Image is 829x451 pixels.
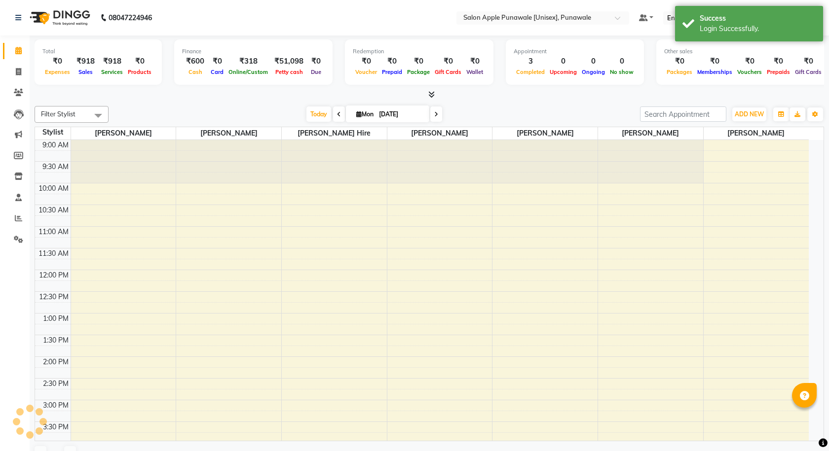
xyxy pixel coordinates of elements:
[640,106,726,122] input: Search Appointment
[405,69,432,75] span: Package
[42,69,73,75] span: Expenses
[735,69,764,75] span: Vouchers
[735,110,764,118] span: ADD NEW
[41,357,71,367] div: 2:00 PM
[353,47,486,56] div: Redemption
[41,335,71,346] div: 1:30 PM
[273,69,305,75] span: Petty cash
[695,56,735,67] div: ₹0
[99,69,125,75] span: Services
[732,107,766,121] button: ADD NEW
[109,4,152,32] b: 08047224946
[76,69,95,75] span: Sales
[607,56,636,67] div: 0
[547,56,579,67] div: 0
[37,205,71,215] div: 10:30 AM
[41,400,71,411] div: 3:00 PM
[492,127,598,139] span: [PERSON_NAME]
[176,127,281,139] span: [PERSON_NAME]
[514,56,547,67] div: 3
[405,56,432,67] div: ₹0
[379,69,405,75] span: Prepaid
[99,56,125,67] div: ₹918
[125,56,154,67] div: ₹0
[579,56,607,67] div: 0
[308,69,324,75] span: Due
[735,56,764,67] div: ₹0
[226,69,270,75] span: Online/Custom
[42,56,73,67] div: ₹0
[664,56,695,67] div: ₹0
[40,162,71,172] div: 9:30 AM
[37,248,71,259] div: 11:30 AM
[226,56,270,67] div: ₹318
[387,127,492,139] span: [PERSON_NAME]
[35,127,71,138] div: Stylist
[37,292,71,302] div: 12:30 PM
[700,24,816,34] div: Login Successfully.
[464,69,486,75] span: Wallet
[664,47,824,56] div: Other sales
[514,47,636,56] div: Appointment
[71,127,176,139] span: [PERSON_NAME]
[664,69,695,75] span: Packages
[41,379,71,389] div: 2:30 PM
[376,107,425,122] input: 2025-09-01
[764,56,792,67] div: ₹0
[704,127,809,139] span: [PERSON_NAME]
[514,69,547,75] span: Completed
[37,183,71,194] div: 10:00 AM
[579,69,607,75] span: Ongoing
[353,56,379,67] div: ₹0
[40,140,71,150] div: 9:00 AM
[792,69,824,75] span: Gift Cards
[73,56,99,67] div: ₹918
[41,313,71,324] div: 1:00 PM
[464,56,486,67] div: ₹0
[208,56,226,67] div: ₹0
[598,127,703,139] span: [PERSON_NAME]
[307,56,325,67] div: ₹0
[607,69,636,75] span: No show
[432,69,464,75] span: Gift Cards
[354,110,376,118] span: Mon
[700,13,816,24] div: Success
[42,47,154,56] div: Total
[25,4,93,32] img: logo
[764,69,792,75] span: Prepaids
[41,110,75,118] span: Filter Stylist
[41,422,71,432] div: 3:30 PM
[125,69,154,75] span: Products
[37,227,71,237] div: 11:00 AM
[432,56,464,67] div: ₹0
[547,69,579,75] span: Upcoming
[208,69,226,75] span: Card
[182,47,325,56] div: Finance
[270,56,307,67] div: ₹51,098
[37,270,71,280] div: 12:00 PM
[353,69,379,75] span: Voucher
[695,69,735,75] span: Memberships
[182,56,208,67] div: ₹600
[186,69,205,75] span: Cash
[792,56,824,67] div: ₹0
[306,106,331,122] span: Today
[282,127,387,139] span: [PERSON_NAME] Hire
[379,56,405,67] div: ₹0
